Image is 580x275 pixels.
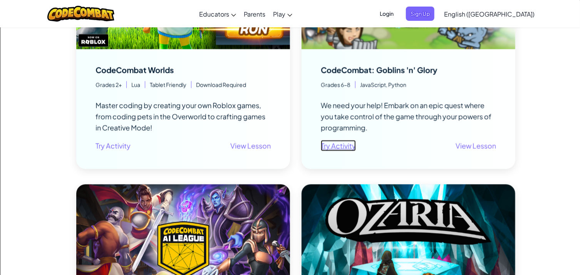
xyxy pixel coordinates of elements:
[273,10,285,18] span: Play
[199,10,229,18] span: Educators
[3,53,577,60] div: Sign out
[269,3,296,24] a: Play
[240,3,269,24] a: Parents
[3,10,71,18] input: Search outlines
[3,3,161,10] div: Home
[3,46,577,53] div: Options
[444,10,535,18] span: English ([GEOGRAPHIC_DATA])
[406,7,434,21] button: Sign Up
[3,39,577,46] div: Delete
[3,32,577,39] div: Move To ...
[3,18,577,25] div: Sort A > Z
[440,3,538,24] a: English ([GEOGRAPHIC_DATA])
[195,3,240,24] a: Educators
[375,7,398,21] button: Login
[3,25,577,32] div: Sort New > Old
[47,6,115,22] img: CodeCombat logo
